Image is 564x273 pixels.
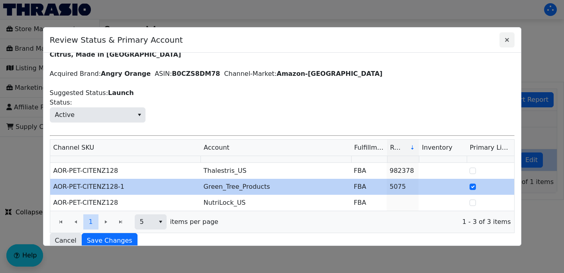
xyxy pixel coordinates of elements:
[50,211,514,233] div: Page 1 of 1
[134,108,145,122] button: select
[50,179,200,195] td: AOR-PET-CITENZ128-1
[50,233,82,248] button: Cancel
[101,70,151,77] label: Angry Orange
[88,217,92,227] span: 1
[200,179,351,195] td: Green_Tree_Products
[87,236,132,245] span: Save Changes
[135,214,167,229] span: Page size
[170,217,218,227] span: items per page
[200,163,351,179] td: Thalestris_US
[50,195,200,211] td: AOR-PET-CITENZ128
[470,200,476,206] input: Select Row
[354,143,384,152] span: Fulfillment
[351,163,387,179] td: FBA
[351,195,387,211] td: FBA
[108,89,134,97] label: Launch
[390,143,403,152] span: Revenue
[53,143,94,152] span: Channel SKU
[82,233,138,248] button: Save Changes
[225,217,511,227] span: 1 - 3 of 3 items
[470,184,476,190] input: Select Row
[155,215,166,229] button: select
[50,98,72,107] span: Status:
[277,70,383,77] label: Amazon-[GEOGRAPHIC_DATA]
[50,40,515,248] div: Name: Acquired Brand: ASIN: Channel-Market: Suggested Status:
[499,32,515,47] button: Close
[387,163,419,179] td: 982378
[172,70,220,77] label: B0CZS8DM78
[200,195,351,211] td: NutriLock_US
[50,30,499,50] span: Review Status & Primary Account
[470,168,476,174] input: Select Row
[83,214,98,229] button: Page 1
[55,236,77,245] span: Cancel
[387,179,419,195] td: 5075
[204,143,230,152] span: Account
[422,143,452,152] span: Inventory
[470,144,518,151] span: Primary Listing
[140,217,150,227] span: 5
[55,110,75,120] span: Active
[351,179,387,195] td: FBA
[50,163,200,179] td: AOR-PET-CITENZ128
[50,107,145,123] span: Status:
